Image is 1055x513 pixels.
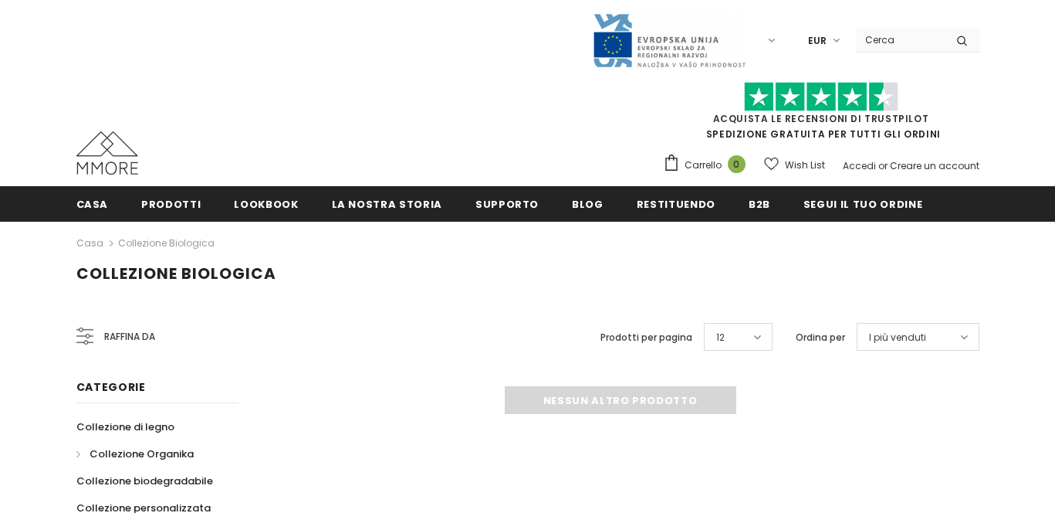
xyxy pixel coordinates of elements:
span: supporto [475,197,539,212]
a: La nostra storia [332,186,442,221]
a: Blog [572,186,604,221]
a: Acquista le recensioni di TrustPilot [713,112,929,125]
a: Collezione di legno [76,413,174,440]
a: Lookbook [234,186,298,221]
span: Blog [572,197,604,212]
a: Collezione biologica [118,236,215,250]
a: supporto [475,186,539,221]
span: Segui il tuo ordine [803,197,922,212]
a: Carrello 0 [663,154,753,177]
a: B2B [749,186,770,221]
label: Prodotti per pagina [600,330,692,345]
label: Ordina per [796,330,845,345]
a: Segui il tuo ordine [803,186,922,221]
span: or [878,159,888,172]
a: Wish List [764,151,825,178]
a: Prodotti [141,186,201,221]
span: Carrello [685,158,722,173]
span: SPEDIZIONE GRATUITA PER TUTTI GLI ORDINI [663,89,979,141]
a: Casa [76,234,103,253]
span: 12 [716,330,725,345]
span: B2B [749,197,770,212]
a: Accedi [843,159,876,172]
a: Restituendo [637,186,715,221]
span: Collezione biodegradabile [76,474,213,488]
a: Collezione Organika [76,440,194,467]
span: Raffina da [104,328,155,345]
span: Collezione biologica [76,263,276,284]
a: Casa [76,186,109,221]
span: I più venduti [869,330,926,345]
span: Collezione di legno [76,420,174,434]
span: Wish List [785,158,825,173]
span: La nostra storia [332,197,442,212]
a: Javni Razpis [592,33,746,46]
input: Search Site [856,29,945,51]
a: Creare un account [890,159,979,172]
img: Casi MMORE [76,131,138,175]
span: 0 [728,155,746,173]
span: Collezione Organika [90,447,194,461]
span: EUR [808,33,827,49]
span: Prodotti [141,197,201,212]
span: Restituendo [637,197,715,212]
img: Javni Razpis [592,12,746,69]
span: Casa [76,197,109,212]
img: Fidati di Pilot Stars [744,82,898,112]
a: Collezione biodegradabile [76,467,213,494]
span: Lookbook [234,197,298,212]
span: Categorie [76,379,146,395]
